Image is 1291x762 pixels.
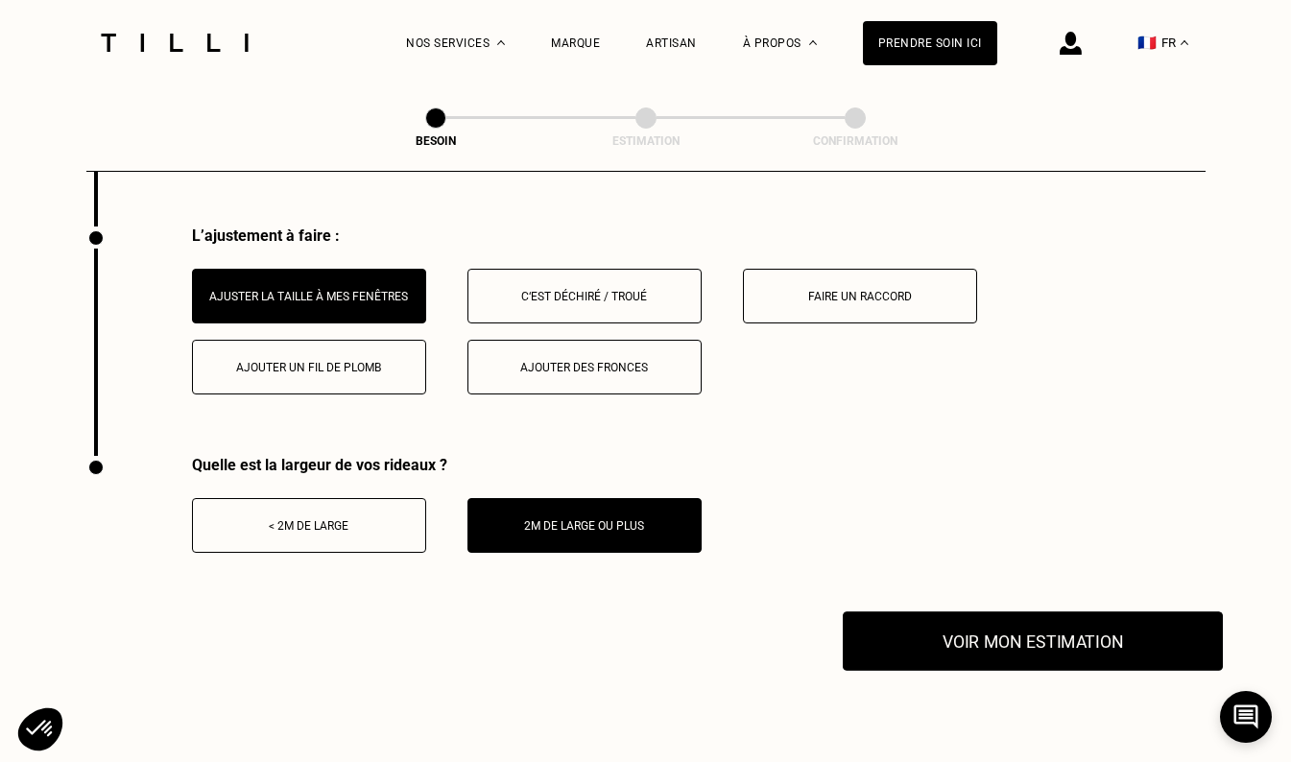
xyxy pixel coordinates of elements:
div: 2m de large ou plus [478,519,691,533]
button: Faire un raccord [743,269,977,323]
a: Artisan [646,36,697,50]
div: Confirmation [759,134,951,148]
div: < 2m de large [203,519,416,533]
div: Ajouter des fronces [478,361,691,374]
div: C‘est déchiré / troué [478,290,691,303]
button: Ajuster la taille à mes fenêtres [192,269,426,323]
button: < 2m de large [192,498,426,553]
a: Marque [551,36,600,50]
button: Ajouter des fronces [467,340,702,394]
button: 2m de large ou plus [467,498,702,553]
div: Faire un raccord [753,290,967,303]
img: icône connexion [1060,32,1082,55]
button: Voir mon estimation [843,611,1223,671]
img: Logo du service de couturière Tilli [94,34,255,52]
img: menu déroulant [1181,40,1188,45]
div: L’ajustement à faire : [192,226,1206,245]
span: 🇫🇷 [1137,34,1157,52]
div: Quelle est la largeur de vos rideaux ? [192,456,702,474]
img: Menu déroulant [497,40,505,45]
div: Ajouter un fil de plomb [203,361,416,374]
button: C‘est déchiré / troué [467,269,702,323]
img: Menu déroulant à propos [809,40,817,45]
button: Ajouter un fil de plomb [192,340,426,394]
div: Besoin [340,134,532,148]
div: Estimation [550,134,742,148]
div: Ajuster la taille à mes fenêtres [203,290,416,303]
a: Prendre soin ici [863,21,997,65]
